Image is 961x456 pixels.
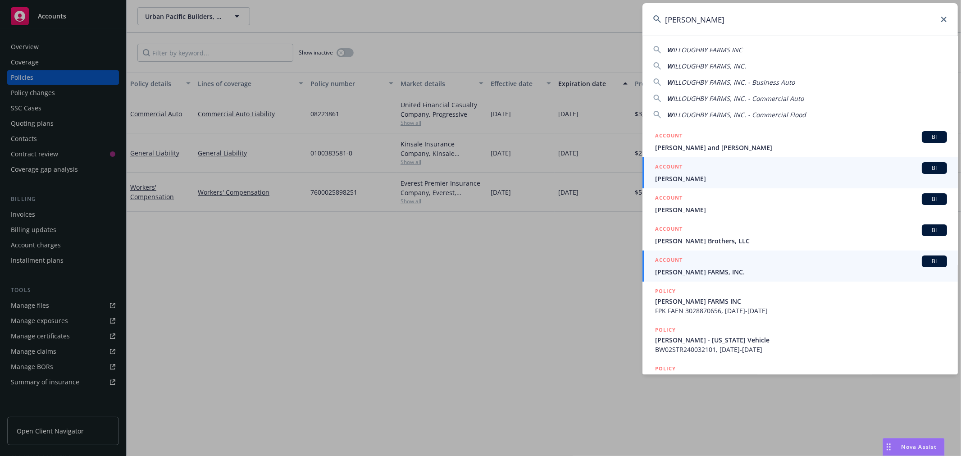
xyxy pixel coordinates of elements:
span: ILLOUGHBY FARMS, INC. [673,62,746,70]
div: Drag to move [883,438,894,456]
span: FPK FAEN 3028870656, [DATE]-[DATE] [655,306,947,315]
span: [PERSON_NAME] [655,205,947,214]
a: POLICY[PERSON_NAME] - [US_STATE] VehicleBW02STR240032101, [DATE]-[DATE] [642,320,958,359]
a: ACCOUNTBI[PERSON_NAME] Brothers, LLC [642,219,958,251]
a: POLICY2002 Chevy Suburban #4590 - [US_STATE] ( [PERSON_NAME]) [642,359,958,398]
a: ACCOUNTBI[PERSON_NAME] and [PERSON_NAME] [642,126,958,157]
span: BW02STR240032101, [DATE]-[DATE] [655,345,947,354]
h5: ACCOUNT [655,162,683,173]
span: [PERSON_NAME] - [US_STATE] Vehicle [655,335,947,345]
span: BI [925,195,943,203]
span: [PERSON_NAME] [655,174,947,183]
h5: POLICY [655,287,676,296]
a: ACCOUNTBI[PERSON_NAME] [642,157,958,188]
span: [PERSON_NAME] and [PERSON_NAME] [655,143,947,152]
h5: ACCOUNT [655,224,683,235]
span: [PERSON_NAME] FARMS, INC. [655,267,947,277]
span: W [667,62,673,70]
a: ACCOUNTBI[PERSON_NAME] FARMS, INC. [642,251,958,282]
span: BI [925,164,943,172]
span: ILLOUGHBY FARMS INC [673,46,742,54]
span: BI [925,133,943,141]
h5: ACCOUNT [655,131,683,142]
span: W [667,110,673,119]
span: ILLOUGHBY FARMS, INC. - Business Auto [673,78,795,87]
input: Search... [642,3,958,36]
h5: POLICY [655,325,676,334]
h5: ACCOUNT [655,255,683,266]
span: [PERSON_NAME] FARMS INC [655,296,947,306]
span: ILLOUGHBY FARMS, INC. - Commercial Auto [673,94,804,103]
span: W [667,94,673,103]
span: W [667,78,673,87]
span: 2002 Chevy Suburban #4590 - [US_STATE] ( [PERSON_NAME]) [655,374,947,383]
h5: POLICY [655,364,676,373]
span: W [667,46,673,54]
h5: ACCOUNT [655,193,683,204]
span: BI [925,226,943,234]
a: POLICY[PERSON_NAME] FARMS INCFPK FAEN 3028870656, [DATE]-[DATE] [642,282,958,320]
a: ACCOUNTBI[PERSON_NAME] [642,188,958,219]
button: Nova Assist [883,438,945,456]
span: [PERSON_NAME] Brothers, LLC [655,236,947,246]
span: BI [925,257,943,265]
span: ILLOUGHBY FARMS, INC. - Commercial Flood [673,110,806,119]
span: Nova Assist [902,443,937,451]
